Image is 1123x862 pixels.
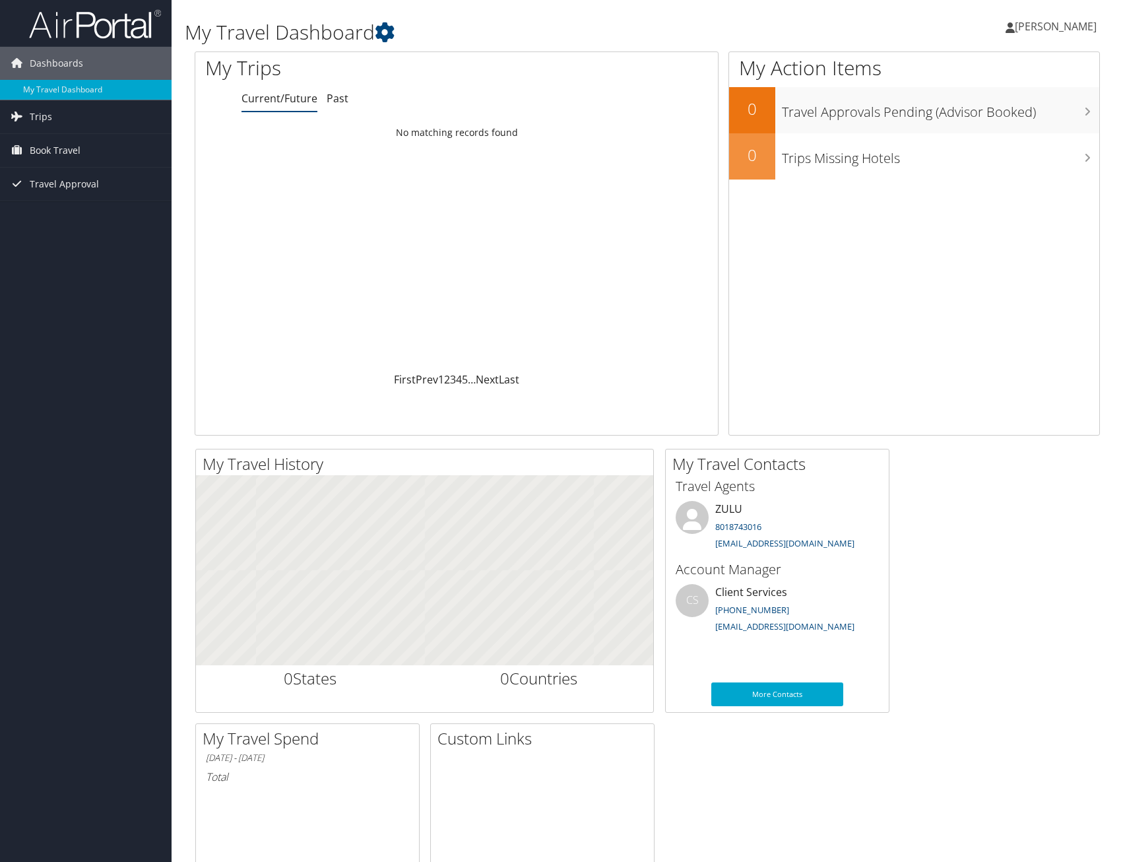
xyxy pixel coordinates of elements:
[456,372,462,387] a: 4
[30,47,83,80] span: Dashboards
[284,667,293,689] span: 0
[715,604,789,616] a: [PHONE_NUMBER]
[450,372,456,387] a: 3
[729,98,775,120] h2: 0
[729,54,1099,82] h1: My Action Items
[206,770,409,784] h6: Total
[206,667,415,690] h2: States
[729,87,1099,133] a: 0Travel Approvals Pending (Advisor Booked)
[672,453,889,475] h2: My Travel Contacts
[499,372,519,387] a: Last
[1015,19,1097,34] span: [PERSON_NAME]
[195,121,718,145] td: No matching records found
[203,453,653,475] h2: My Travel History
[30,100,52,133] span: Trips
[206,752,409,764] h6: [DATE] - [DATE]
[715,537,854,549] a: [EMAIL_ADDRESS][DOMAIN_NAME]
[1006,7,1110,46] a: [PERSON_NAME]
[327,91,348,106] a: Past
[676,560,879,579] h3: Account Manager
[444,372,450,387] a: 2
[468,372,476,387] span: …
[241,91,317,106] a: Current/Future
[715,521,761,533] a: 8018743016
[715,620,854,632] a: [EMAIL_ADDRESS][DOMAIN_NAME]
[205,54,490,82] h1: My Trips
[462,372,468,387] a: 5
[782,143,1099,168] h3: Trips Missing Hotels
[500,667,509,689] span: 0
[437,727,654,750] h2: Custom Links
[669,584,885,638] li: Client Services
[30,168,99,201] span: Travel Approval
[29,9,161,40] img: airportal-logo.png
[676,477,879,496] h3: Travel Agents
[185,18,802,46] h1: My Travel Dashboard
[669,501,885,555] li: ZULU
[394,372,416,387] a: First
[782,96,1099,121] h3: Travel Approvals Pending (Advisor Booked)
[438,372,444,387] a: 1
[729,133,1099,180] a: 0Trips Missing Hotels
[416,372,438,387] a: Prev
[711,682,843,706] a: More Contacts
[203,727,419,750] h2: My Travel Spend
[476,372,499,387] a: Next
[676,584,709,617] div: CS
[729,144,775,166] h2: 0
[435,667,644,690] h2: Countries
[30,134,80,167] span: Book Travel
